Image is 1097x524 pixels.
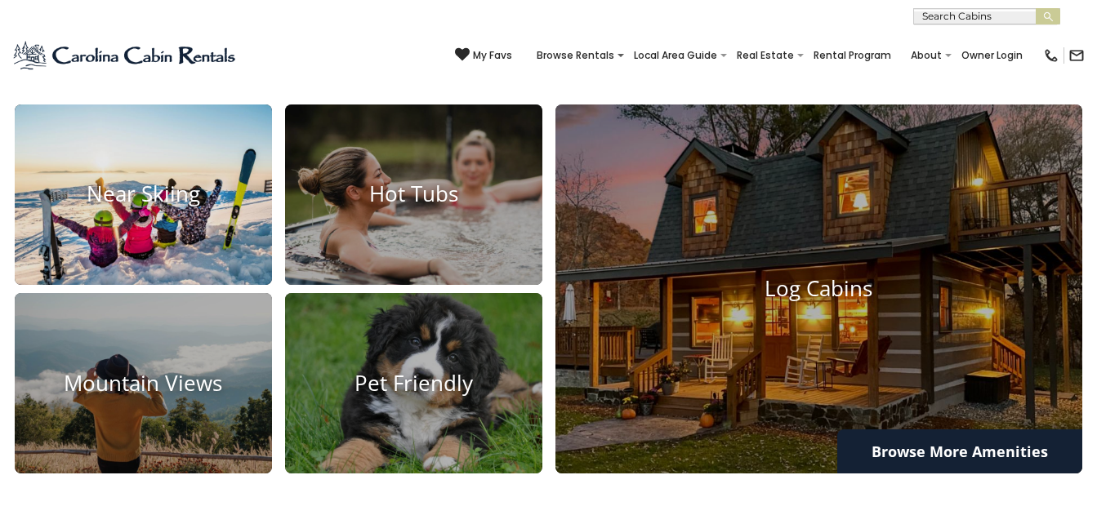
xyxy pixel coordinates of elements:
[15,104,272,285] a: Near Skiing
[805,44,899,67] a: Rental Program
[15,371,272,396] h4: Mountain Views
[903,44,950,67] a: About
[837,429,1082,473] a: Browse More Amenities
[473,48,512,63] span: My Favs
[455,47,512,64] a: My Favs
[285,371,542,396] h4: Pet Friendly
[1068,47,1085,64] img: mail-regular-black.png
[285,104,542,285] a: Hot Tubs
[555,276,1083,301] h4: Log Cabins
[15,293,272,473] a: Mountain Views
[953,44,1031,67] a: Owner Login
[12,39,239,72] img: Blue-2.png
[555,104,1083,474] a: Log Cabins
[528,44,622,67] a: Browse Rentals
[626,44,725,67] a: Local Area Guide
[1043,47,1059,64] img: phone-regular-black.png
[285,182,542,207] h4: Hot Tubs
[15,182,272,207] h4: Near Skiing
[729,44,802,67] a: Real Estate
[285,293,542,473] a: Pet Friendly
